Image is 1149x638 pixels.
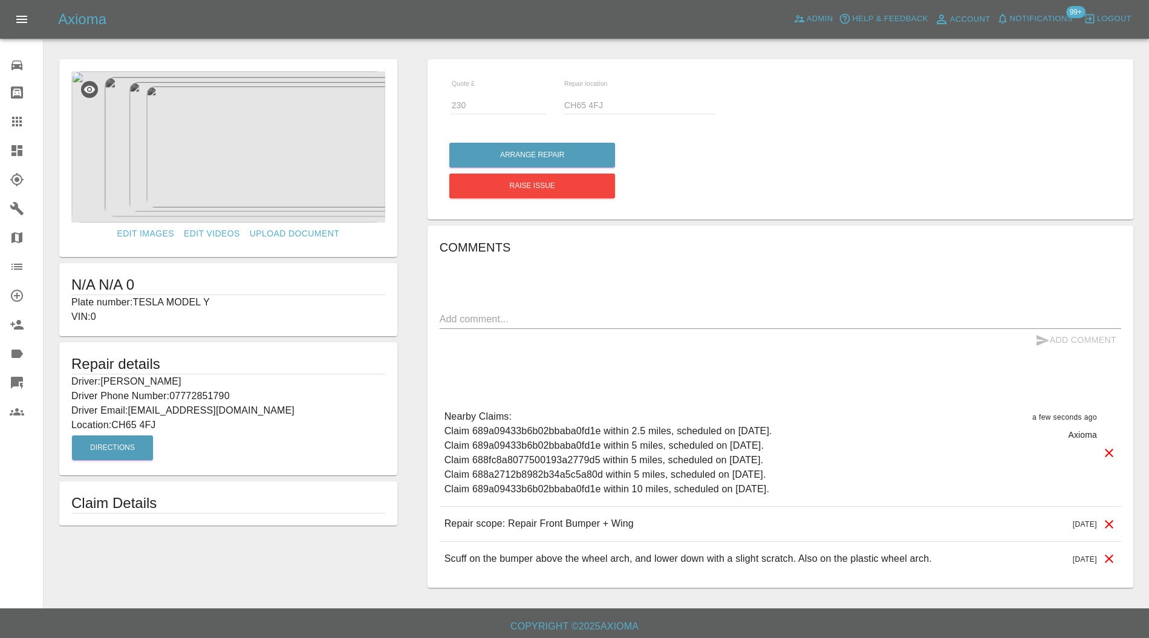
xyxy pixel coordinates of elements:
[1032,413,1097,422] span: a few seconds ago
[245,223,344,245] a: Upload Document
[1010,12,1073,26] span: Notifications
[112,223,179,245] a: Edit Images
[440,238,1121,257] h6: Comments
[179,223,245,245] a: Edit Videos
[71,310,385,324] p: VIN: 0
[71,275,385,295] h1: N/A N/A 0
[1068,429,1097,441] p: Axioma
[71,354,385,374] h5: Repair details
[994,10,1076,28] button: Notifications
[72,435,153,460] button: Directions
[1073,520,1097,529] span: [DATE]
[10,618,1139,635] h6: Copyright © 2025 Axioma
[71,418,385,432] p: Location: CH65 4FJ
[444,516,634,531] p: Repair scope: Repair Front Bumper + Wing
[444,552,932,566] p: Scuff on the bumper above the wheel arch, and lower down with a slight scratch. Also on the plast...
[852,12,928,26] span: Help & Feedback
[444,409,772,496] p: Nearby Claims: Claim 689a09433b6b02bbaba0fd1e within 2.5 miles, scheduled on [DATE]. Claim 689a09...
[449,174,615,198] button: Raise issue
[452,80,475,87] span: Quote £
[1081,10,1134,28] button: Logout
[836,10,931,28] button: Help & Feedback
[7,5,36,34] button: Open drawer
[71,295,385,310] p: Plate number: TESLA MODEL Y
[71,71,385,223] img: 8026c918-ce00-4db5-abdb-4dc0217d513c
[71,403,385,418] p: Driver Email: [EMAIL_ADDRESS][DOMAIN_NAME]
[950,13,991,27] span: Account
[564,80,608,87] span: Repair location
[807,12,833,26] span: Admin
[1066,6,1086,18] span: 99+
[1073,555,1097,564] span: [DATE]
[1097,12,1131,26] span: Logout
[58,10,106,29] h5: Axioma
[449,143,615,168] button: Arrange Repair
[71,389,385,403] p: Driver Phone Number: 07772851790
[71,374,385,389] p: Driver: [PERSON_NAME]
[931,10,994,29] a: Account
[790,10,836,28] a: Admin
[71,493,385,513] h1: Claim Details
